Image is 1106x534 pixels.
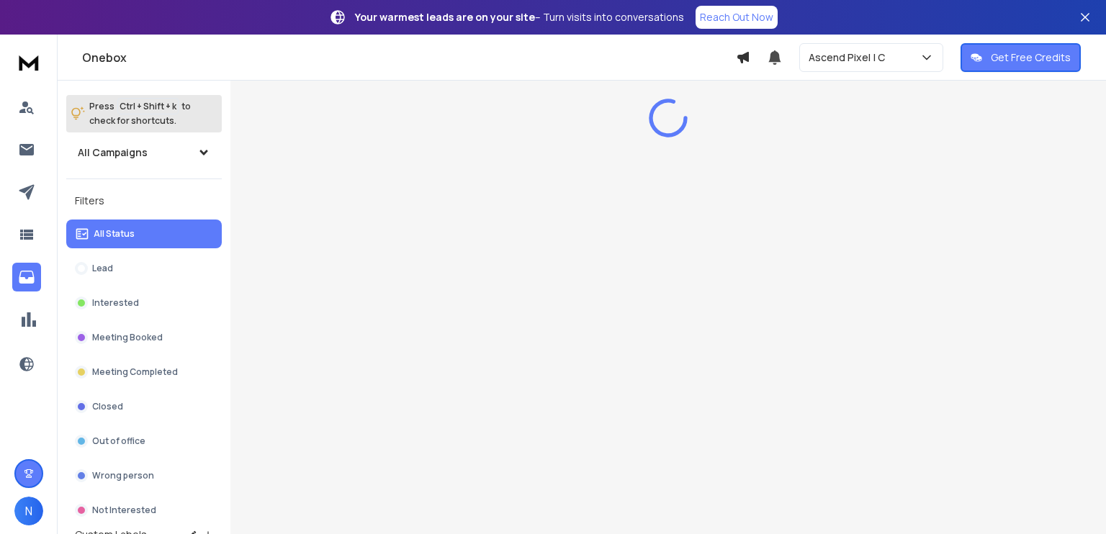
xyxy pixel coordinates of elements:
p: Closed [92,401,123,412]
button: Get Free Credits [961,43,1081,72]
button: Interested [66,289,222,317]
button: Out of office [66,427,222,456]
h1: Onebox [82,49,736,66]
p: Out of office [92,435,145,447]
button: Wrong person [66,461,222,490]
p: Meeting Completed [92,366,178,378]
p: Not Interested [92,504,156,516]
p: Lead [92,263,113,274]
p: Reach Out Now [700,10,773,24]
p: Press to check for shortcuts. [89,99,191,128]
p: Wrong person [92,470,154,481]
p: – Turn visits into conversations [355,10,684,24]
h3: Filters [66,191,222,211]
strong: Your warmest leads are on your site [355,10,535,24]
p: Interested [92,297,139,309]
span: Ctrl + Shift + k [117,98,179,114]
button: Meeting Booked [66,323,222,352]
p: All Status [94,228,135,240]
button: N [14,497,43,525]
h1: All Campaigns [78,145,148,160]
button: Not Interested [66,496,222,525]
button: All Status [66,220,222,248]
img: logo [14,49,43,76]
button: Closed [66,392,222,421]
p: Get Free Credits [991,50,1071,65]
p: Ascend Pixel | C [809,50,891,65]
button: All Campaigns [66,138,222,167]
button: Lead [66,254,222,283]
p: Meeting Booked [92,332,163,343]
button: Meeting Completed [66,358,222,386]
a: Reach Out Now [696,6,778,29]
